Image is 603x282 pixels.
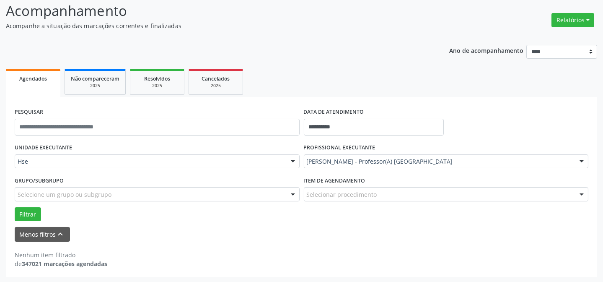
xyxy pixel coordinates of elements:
i: keyboard_arrow_up [56,230,65,239]
div: de [15,259,107,268]
label: PESQUISAR [15,106,43,119]
span: Não compareceram [71,75,119,82]
label: DATA DE ATENDIMENTO [304,106,364,119]
p: Acompanhe a situação das marcações correntes e finalizadas [6,21,420,30]
label: Item de agendamento [304,174,365,187]
button: Filtrar [15,207,41,222]
div: Nenhum item filtrado [15,251,107,259]
span: Agendados [19,75,47,82]
div: 2025 [136,83,178,89]
button: Menos filtroskeyboard_arrow_up [15,227,70,242]
label: PROFISSIONAL EXECUTANTE [304,141,375,154]
label: UNIDADE EXECUTANTE [15,141,72,154]
span: Cancelados [202,75,230,82]
span: Selecionar procedimento [307,190,377,199]
div: 2025 [71,83,119,89]
span: Selecione um grupo ou subgrupo [18,190,111,199]
p: Ano de acompanhamento [449,45,523,55]
strong: 347021 marcações agendadas [22,260,107,268]
button: Relatórios [551,13,594,27]
div: 2025 [195,83,237,89]
p: Acompanhamento [6,0,420,21]
span: Resolvidos [144,75,170,82]
label: Grupo/Subgrupo [15,174,64,187]
span: [PERSON_NAME] - Professor(A) [GEOGRAPHIC_DATA] [307,157,572,166]
span: Hse [18,157,282,166]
